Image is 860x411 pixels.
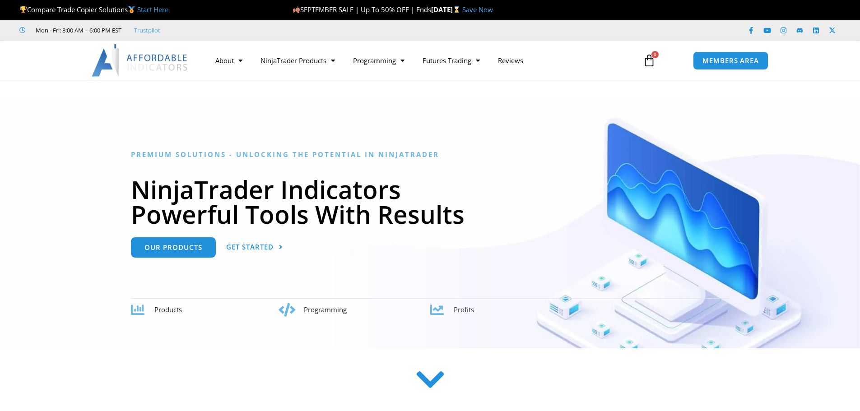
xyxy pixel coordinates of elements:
[489,50,532,71] a: Reviews
[206,50,632,71] nav: Menu
[629,47,669,74] a: 0
[20,6,27,13] img: 🏆
[206,50,251,71] a: About
[131,150,729,159] h6: Premium Solutions - Unlocking the Potential in NinjaTrader
[304,305,347,314] span: Programming
[431,5,462,14] strong: [DATE]
[226,237,283,258] a: Get Started
[453,6,460,13] img: ⌛
[651,51,659,58] span: 0
[251,50,344,71] a: NinjaTrader Products
[414,50,489,71] a: Futures Trading
[154,305,182,314] span: Products
[131,177,729,226] h1: NinjaTrader Indicators Powerful Tools With Results
[462,5,493,14] a: Save Now
[226,244,274,250] span: Get Started
[454,305,474,314] span: Profits
[19,5,168,14] span: Compare Trade Copier Solutions
[137,5,168,14] a: Start Here
[702,57,759,64] span: MEMBERS AREA
[33,25,121,36] span: Mon - Fri: 8:00 AM – 6:00 PM EST
[92,44,189,77] img: LogoAI
[344,50,414,71] a: Programming
[128,6,135,13] img: 🥇
[134,25,160,36] a: Trustpilot
[293,6,300,13] img: 🍂
[693,51,768,70] a: MEMBERS AREA
[293,5,431,14] span: SEPTEMBER SALE | Up To 50% OFF | Ends
[144,244,202,251] span: Our Products
[131,237,216,258] a: Our Products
